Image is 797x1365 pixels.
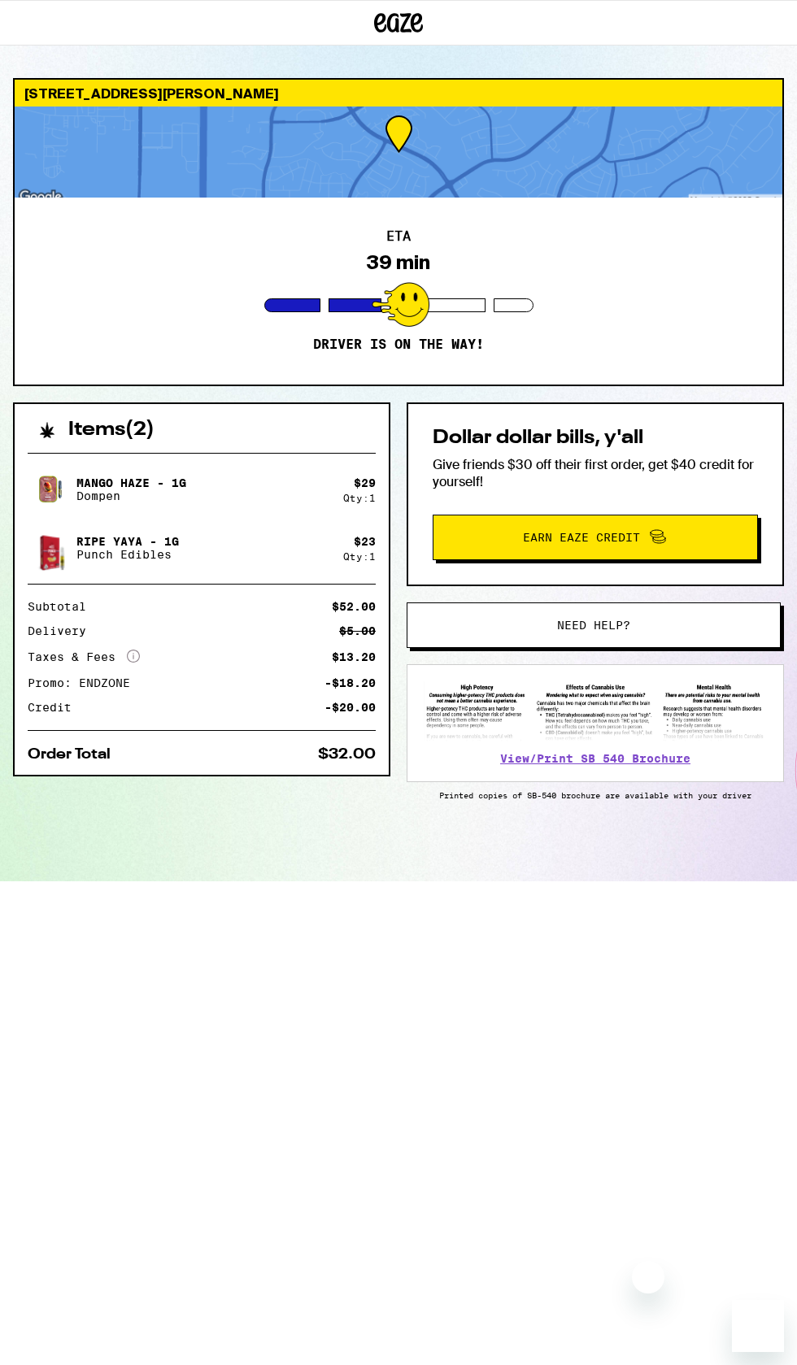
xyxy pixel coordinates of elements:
[339,625,376,637] div: $5.00
[324,677,376,689] div: -$18.20
[28,601,98,612] div: Subtotal
[343,493,376,503] div: Qty: 1
[28,702,83,713] div: Credit
[76,548,179,561] p: Punch Edibles
[76,489,186,502] p: Dompen
[433,515,758,560] button: Earn Eaze Credit
[732,1300,784,1352] iframe: Button to launch messaging window
[407,790,784,800] p: Printed copies of SB-540 brochure are available with your driver
[324,702,376,713] div: -$20.00
[313,337,484,353] p: Driver is on the way!
[332,601,376,612] div: $52.00
[354,535,376,548] div: $ 23
[28,677,142,689] div: Promo: ENDZONE
[557,619,630,631] span: Need help?
[523,532,640,543] span: Earn Eaze Credit
[343,551,376,562] div: Qty: 1
[76,535,179,548] p: Ripe Yaya - 1g
[28,650,140,664] div: Taxes & Fees
[407,602,781,648] button: Need help?
[424,681,767,741] img: SB 540 Brochure preview
[367,251,430,274] div: 39 min
[28,625,98,637] div: Delivery
[433,428,758,448] h2: Dollar dollar bills, y'all
[28,519,73,578] img: Ripe Yaya - 1g
[433,456,758,490] p: Give friends $30 off their first order, get $40 credit for yourself!
[354,476,376,489] div: $ 29
[68,420,155,440] h2: Items ( 2 )
[28,747,122,762] div: Order Total
[386,230,411,243] h2: ETA
[76,476,186,489] p: Mango Haze - 1g
[332,651,376,663] div: $13.20
[15,80,782,107] div: [STREET_ADDRESS][PERSON_NAME]
[500,752,690,765] a: View/Print SB 540 Brochure
[318,747,376,762] div: $32.00
[28,467,73,512] img: Mango Haze - 1g
[632,1261,664,1293] iframe: Close message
